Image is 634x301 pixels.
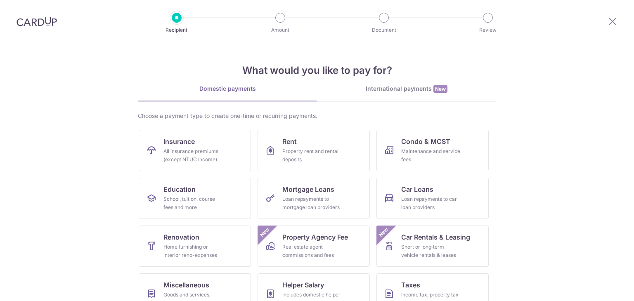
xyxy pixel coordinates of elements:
[138,63,496,78] h4: What would you like to pay for?
[139,226,251,267] a: RenovationHome furnishing or interior reno-expenses
[138,112,496,120] div: Choose a payment type to create one-time or recurring payments.
[258,130,370,171] a: RentProperty rent and rental deposits
[163,147,223,164] div: All insurance premiums (except NTUC Income)
[258,226,370,267] a: Property Agency FeeReal estate agent commissions and feesNew
[282,280,324,290] span: Helper Salary
[401,280,420,290] span: Taxes
[17,16,57,26] img: CardUp
[376,226,489,267] a: Car Rentals & LeasingShort or long‑term vehicle rentals & leasesNew
[401,136,450,146] span: Condo & MCST
[163,243,223,259] div: Home furnishing or interior reno-expenses
[163,136,195,146] span: Insurance
[457,26,518,34] p: Review
[163,280,209,290] span: Miscellaneous
[433,85,447,93] span: New
[377,226,390,239] span: New
[138,85,317,93] div: Domestic payments
[376,130,489,171] a: Condo & MCSTMaintenance and service fees
[282,136,297,146] span: Rent
[258,178,370,219] a: Mortgage LoansLoan repayments to mortgage loan providers
[282,243,342,259] div: Real estate agent commissions and fees
[401,243,461,259] div: Short or long‑term vehicle rentals & leases
[146,26,207,34] p: Recipient
[401,195,461,212] div: Loan repayments to car loan providers
[353,26,414,34] p: Document
[282,147,342,164] div: Property rent and rental deposits
[376,178,489,219] a: Car LoansLoan repayments to car loan providers
[401,184,433,194] span: Car Loans
[163,184,196,194] span: Education
[139,130,251,171] a: InsuranceAll insurance premiums (except NTUC Income)
[163,232,199,242] span: Renovation
[139,178,251,219] a: EducationSchool, tuition, course fees and more
[163,195,223,212] div: School, tuition, course fees and more
[317,85,496,93] div: International payments
[401,232,470,242] span: Car Rentals & Leasing
[250,26,311,34] p: Amount
[282,195,342,212] div: Loan repayments to mortgage loan providers
[282,232,348,242] span: Property Agency Fee
[282,184,334,194] span: Mortgage Loans
[401,147,461,164] div: Maintenance and service fees
[258,226,272,239] span: New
